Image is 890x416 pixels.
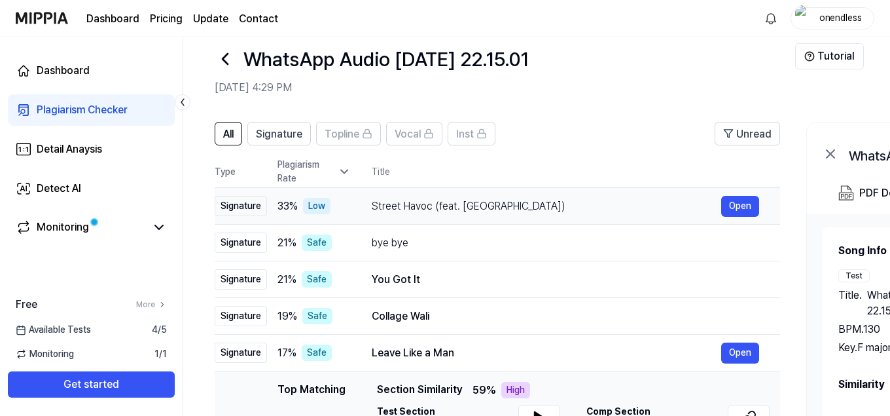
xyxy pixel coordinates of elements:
[215,343,267,363] div: Signature
[791,7,874,29] button: profileonendless
[316,122,381,145] button: Topline
[16,347,74,361] span: Monitoring
[715,122,780,145] button: Unread
[372,199,721,214] div: Street Havoc (feat. [GEOGRAPHIC_DATA])
[372,345,721,361] div: Leave Like a Man
[372,235,759,251] div: bye bye
[302,271,332,288] div: Safe
[277,158,351,185] div: Plagiarism Rate
[277,309,297,324] span: 19 %
[372,156,780,187] th: Title
[215,269,267,290] div: Signature
[215,196,267,216] div: Signature
[8,55,175,86] a: Dashboard
[239,11,278,27] a: Contact
[16,219,146,235] a: Monitoring
[8,371,175,398] button: Get started
[386,122,442,145] button: Vocal
[277,235,296,251] span: 21 %
[377,382,462,398] span: Section Similarity
[247,122,311,145] button: Signature
[8,173,175,204] a: Detect AI
[215,80,795,96] h2: [DATE] 4:29 PM
[838,269,870,282] div: Test
[395,126,421,142] span: Vocal
[815,10,866,25] div: onendless
[136,299,167,311] a: More
[256,126,302,142] span: Signature
[448,122,495,145] button: Inst
[37,219,89,235] div: Monitoring
[372,309,759,324] div: Collage Wali
[277,199,298,214] span: 33 %
[303,198,330,214] div: Low
[721,196,759,217] button: Open
[215,122,242,145] button: All
[37,142,102,157] div: Detail Anaysis
[736,126,772,142] span: Unread
[302,308,332,324] div: Safe
[8,94,175,126] a: Plagiarism Checker
[277,272,296,288] span: 21 %
[37,181,81,197] div: Detect AI
[804,51,815,62] img: Help
[795,5,811,31] img: profile
[277,345,296,361] span: 17 %
[838,288,862,319] span: Title .
[86,11,139,27] a: Dashboard
[8,134,175,165] a: Detail Anaysis
[37,102,128,118] div: Plagiarism Checker
[16,297,37,312] span: Free
[243,45,529,74] h1: WhatsApp Audio 2025-09-03 at 22.15.01
[215,306,267,326] div: Signature
[372,272,759,288] div: You Got It
[721,343,759,364] button: Open
[37,63,90,79] div: Dashboard
[193,11,228,27] a: Update
[838,185,854,201] img: PDF Download
[223,126,234,142] span: All
[154,347,167,361] span: 1 / 1
[302,345,332,361] div: Safe
[150,11,183,27] a: Pricing
[325,126,359,142] span: Topline
[215,156,267,188] th: Type
[302,235,332,251] div: Safe
[795,43,864,69] button: Tutorial
[215,233,267,253] div: Signature
[501,382,530,398] div: High
[472,383,496,398] span: 59 %
[152,323,167,337] span: 4 / 5
[456,126,474,142] span: Inst
[16,323,91,337] span: Available Tests
[763,10,779,26] img: 알림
